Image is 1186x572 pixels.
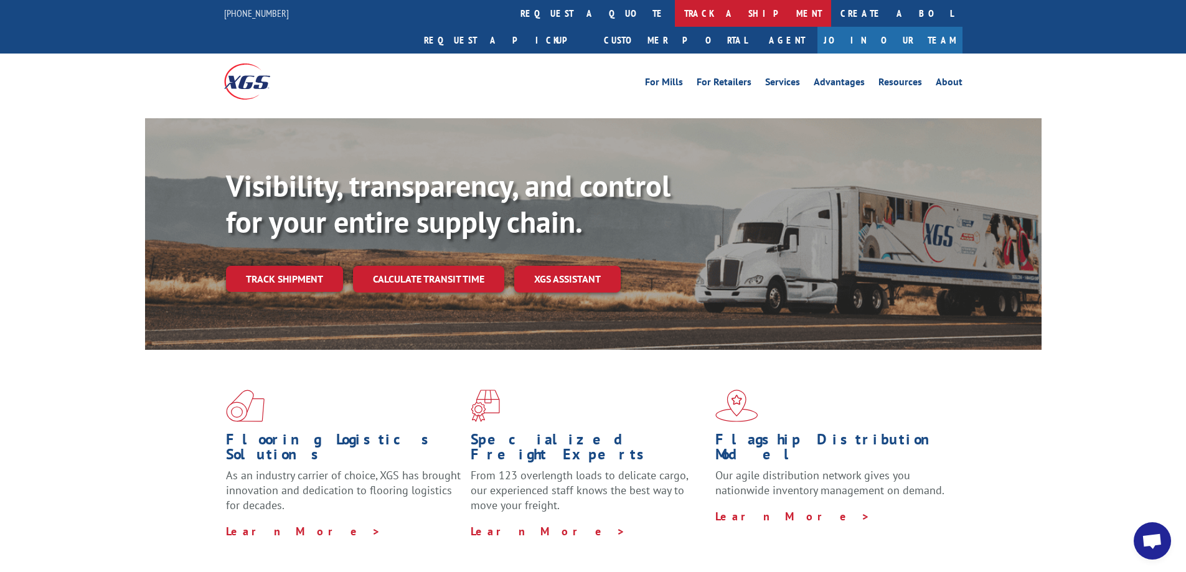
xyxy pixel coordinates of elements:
a: Resources [878,77,922,91]
p: From 123 overlength loads to delicate cargo, our experienced staff knows the best way to move you... [471,468,706,523]
a: [PHONE_NUMBER] [224,7,289,19]
img: xgs-icon-total-supply-chain-intelligence-red [226,390,265,422]
a: Learn More > [715,509,870,523]
a: Track shipment [226,266,343,292]
span: As an industry carrier of choice, XGS has brought innovation and dedication to flooring logistics... [226,468,461,512]
span: Our agile distribution network gives you nationwide inventory management on demand. [715,468,944,497]
a: Advantages [814,77,865,91]
a: Open chat [1134,522,1171,560]
a: For Mills [645,77,683,91]
img: xgs-icon-focused-on-flooring-red [471,390,500,422]
a: Request a pickup [415,27,595,54]
a: Services [765,77,800,91]
h1: Flooring Logistics Solutions [226,432,461,468]
a: Customer Portal [595,27,756,54]
h1: Flagship Distribution Model [715,432,951,468]
b: Visibility, transparency, and control for your entire supply chain. [226,166,671,241]
a: XGS ASSISTANT [514,266,621,293]
a: Calculate transit time [353,266,504,293]
a: Join Our Team [817,27,962,54]
h1: Specialized Freight Experts [471,432,706,468]
a: Agent [756,27,817,54]
a: Learn More > [471,524,626,538]
a: Learn More > [226,524,381,538]
a: For Retailers [697,77,751,91]
img: xgs-icon-flagship-distribution-model-red [715,390,758,422]
a: About [936,77,962,91]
